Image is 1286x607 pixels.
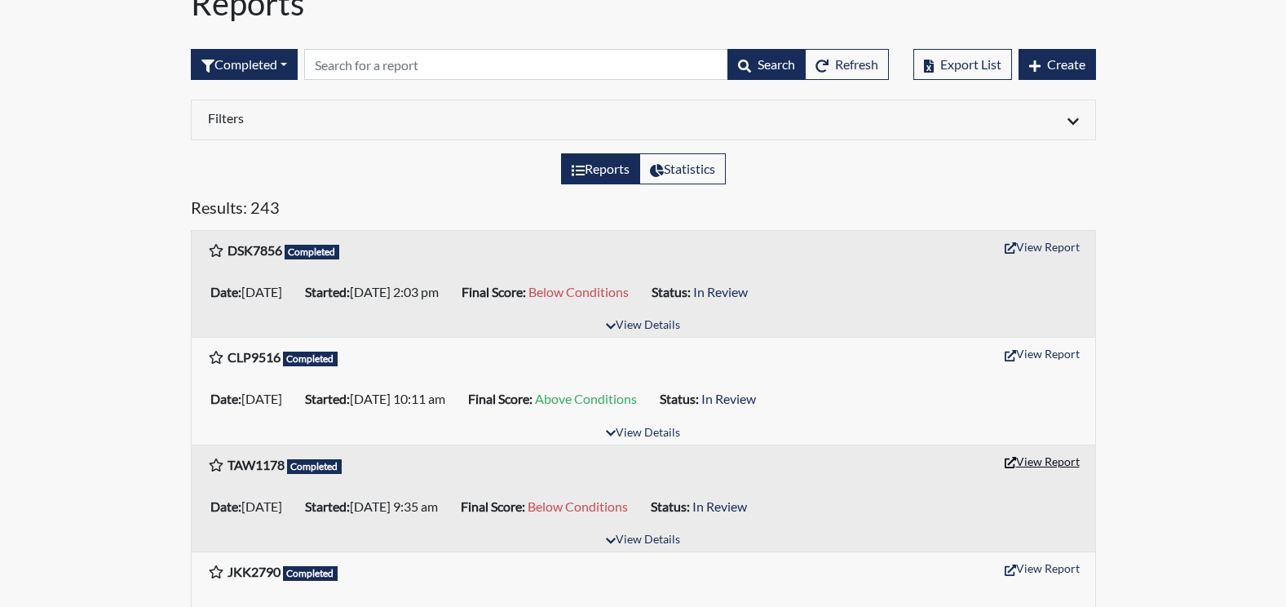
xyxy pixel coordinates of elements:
[298,279,455,305] li: [DATE] 2:03 pm
[561,153,640,184] label: View the list of reports
[283,566,338,581] span: Completed
[461,498,525,514] b: Final Score:
[528,498,628,514] span: Below Conditions
[805,49,889,80] button: Refresh
[210,391,241,406] b: Date:
[204,279,298,305] li: [DATE]
[228,349,281,365] b: CLP9516
[287,459,342,474] span: Completed
[228,242,282,258] b: DSK7856
[283,352,338,366] span: Completed
[599,315,687,337] button: View Details
[528,284,629,299] span: Below Conditions
[599,529,687,552] button: View Details
[692,498,747,514] span: In Review
[701,391,756,406] span: In Review
[651,498,690,514] b: Status:
[298,386,462,412] li: [DATE] 10:11 am
[599,423,687,445] button: View Details
[210,284,241,299] b: Date:
[285,245,340,259] span: Completed
[305,284,350,299] b: Started:
[1019,49,1096,80] button: Create
[304,49,728,80] input: Search by Registration ID, Interview Number, or Investigation Name.
[462,284,526,299] b: Final Score:
[204,386,298,412] li: [DATE]
[228,564,281,579] b: JKK2790
[535,391,637,406] span: Above Conditions
[468,391,533,406] b: Final Score:
[191,49,298,80] button: Completed
[997,449,1087,474] button: View Report
[305,498,350,514] b: Started:
[1047,56,1085,72] span: Create
[997,234,1087,259] button: View Report
[660,391,699,406] b: Status:
[835,56,878,72] span: Refresh
[228,457,285,472] b: TAW1178
[204,494,298,520] li: [DATE]
[191,49,298,80] div: Filter by interview status
[758,56,795,72] span: Search
[639,153,726,184] label: View statistics about completed interviews
[191,197,1096,224] h5: Results: 243
[208,110,631,126] h6: Filters
[210,498,241,514] b: Date:
[196,110,1091,130] div: Click to expand/collapse filters
[727,49,806,80] button: Search
[652,284,691,299] b: Status:
[997,341,1087,366] button: View Report
[693,284,748,299] span: In Review
[940,56,1001,72] span: Export List
[305,391,350,406] b: Started:
[913,49,1012,80] button: Export List
[298,494,454,520] li: [DATE] 9:35 am
[997,556,1087,581] button: View Report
